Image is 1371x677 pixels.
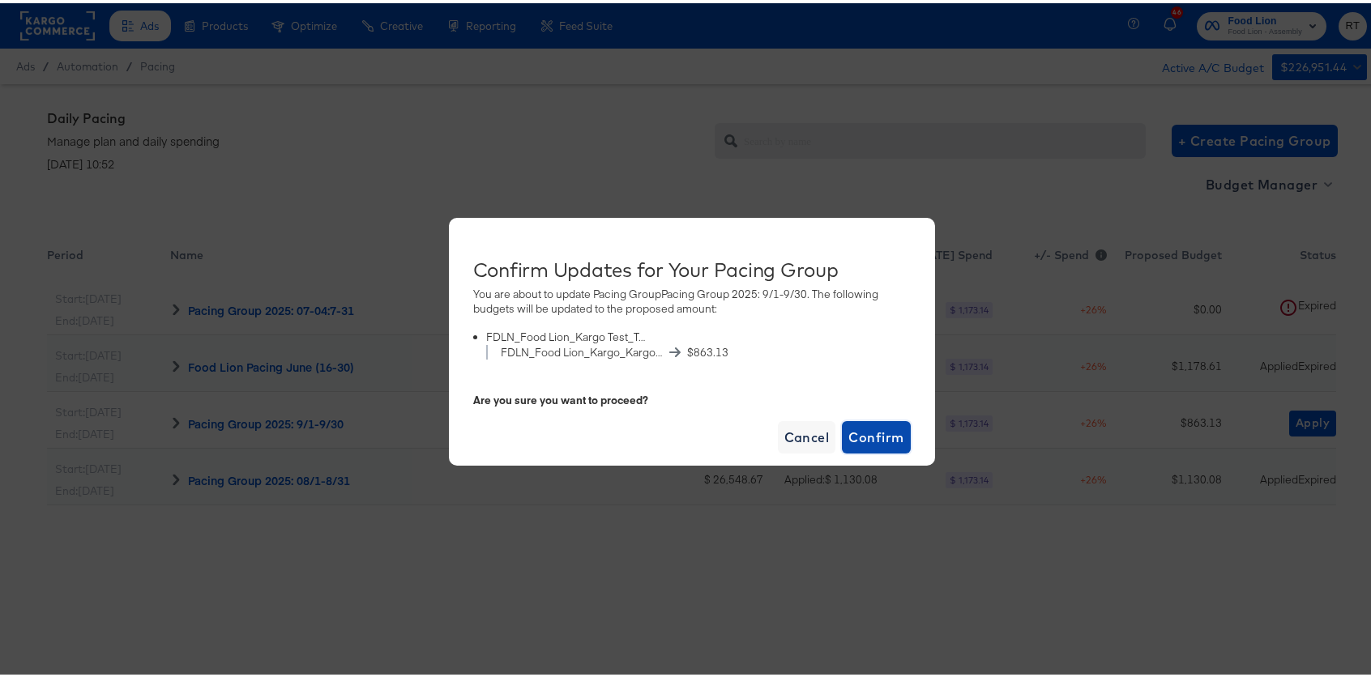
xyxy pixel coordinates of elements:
span: Confirm [848,423,903,445]
div: Are you sure you want to proceed? [473,390,911,405]
div: FDLN_Food Lion_Kargo Test_Traffic_Brand Initiative_March_3.1.25-3.31.25 [486,326,648,342]
button: Cancel [778,418,836,450]
span: FDLN_Food Lion_Kargo_Kargo Test Budgeting_Traffic_Incremental_March_3.1.25_3.31.25 [501,342,663,357]
div: Confirm Updates for Your Pacing Group [473,255,911,278]
button: Confirm [842,418,910,450]
span: $ 863.13 [687,342,728,357]
div: You are about to update Pacing Group Pacing Group 2025: 9/1-9/30 . The following budgets will be ... [473,283,911,369]
span: Cancel [784,423,830,445]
